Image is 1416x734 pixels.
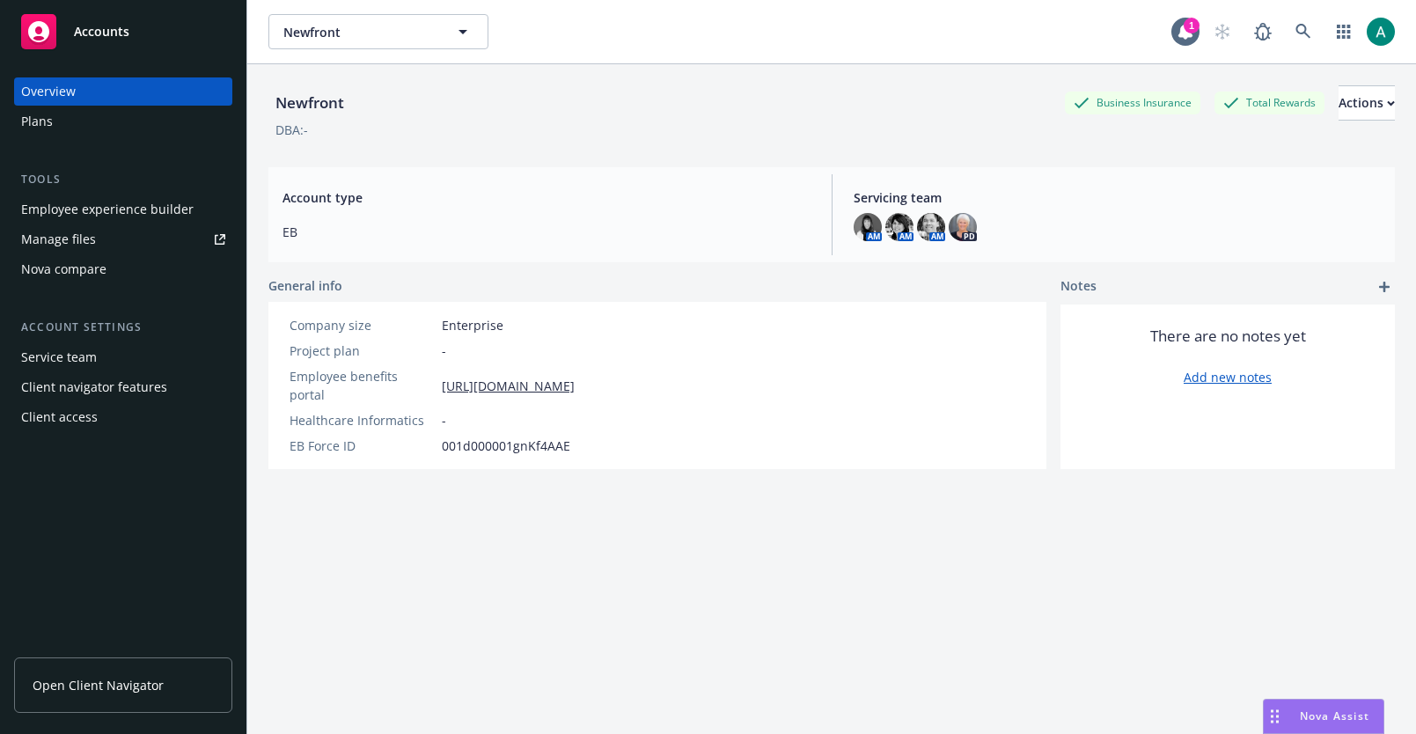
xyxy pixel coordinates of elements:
span: Account type [282,188,811,207]
span: - [442,341,446,360]
a: Accounts [14,7,232,56]
span: Newfront [283,23,436,41]
div: Client navigator features [21,373,167,401]
div: Employee benefits portal [290,367,435,404]
div: Employee experience builder [21,195,194,224]
div: Client access [21,403,98,431]
a: Plans [14,107,232,136]
span: - [442,411,446,429]
span: Notes [1060,276,1097,297]
a: Client access [14,403,232,431]
div: Project plan [290,341,435,360]
a: Search [1286,14,1321,49]
div: Business Insurance [1065,92,1200,114]
span: 001d000001gnKf4AAE [442,437,570,455]
div: Account settings [14,319,232,336]
a: Client navigator features [14,373,232,401]
div: EB Force ID [290,437,435,455]
div: DBA: - [275,121,308,139]
div: Service team [21,343,97,371]
span: Servicing team [854,188,1382,207]
span: There are no notes yet [1150,326,1306,347]
span: EB [282,223,811,241]
a: Nova compare [14,255,232,283]
div: Manage files [21,225,96,253]
a: Employee experience builder [14,195,232,224]
div: Newfront [268,92,351,114]
a: Start snowing [1205,14,1240,49]
img: photo [885,213,913,241]
a: [URL][DOMAIN_NAME] [442,377,575,395]
a: add [1374,276,1395,297]
button: Newfront [268,14,488,49]
img: photo [854,213,882,241]
button: Nova Assist [1263,699,1384,734]
div: Drag to move [1264,700,1286,733]
a: Report a Bug [1245,14,1280,49]
div: Company size [290,316,435,334]
span: Enterprise [442,316,503,334]
img: photo [917,213,945,241]
a: Service team [14,343,232,371]
span: Accounts [74,25,129,39]
div: Tools [14,171,232,188]
div: Plans [21,107,53,136]
div: 1 [1184,18,1200,33]
div: Actions [1339,86,1395,120]
button: Actions [1339,85,1395,121]
a: Manage files [14,225,232,253]
img: photo [949,213,977,241]
div: Nova compare [21,255,106,283]
span: General info [268,276,342,295]
div: Total Rewards [1214,92,1324,114]
span: Nova Assist [1300,708,1369,723]
a: Add new notes [1184,368,1272,386]
img: photo [1367,18,1395,46]
div: Overview [21,77,76,106]
a: Overview [14,77,232,106]
div: Healthcare Informatics [290,411,435,429]
span: Open Client Navigator [33,676,164,694]
a: Switch app [1326,14,1361,49]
